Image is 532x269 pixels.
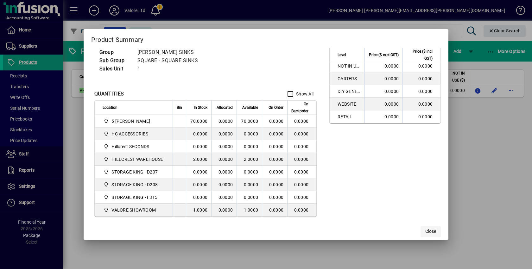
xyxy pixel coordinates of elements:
[103,168,166,176] span: STORAGE KING - D207
[211,204,237,216] td: 0.0000
[186,115,211,128] td: 70.0000
[103,143,166,150] span: Hillcrest SECONDS
[287,128,316,140] td: 0.0000
[287,140,316,153] td: 0.0000
[103,130,166,138] span: HC ACCESSORIES
[237,191,262,204] td: 0.0000
[111,143,149,150] span: Hillcrest SECONDS
[269,157,284,162] span: 0.0000
[186,178,211,191] td: 0.0000
[211,128,237,140] td: 0.0000
[269,207,284,213] span: 0.0000
[269,131,284,136] span: 0.0000
[338,51,346,58] span: Level
[237,140,262,153] td: 0.0000
[402,110,440,123] td: 0.0000
[338,63,361,69] span: NOT IN USE
[242,104,258,111] span: Available
[96,48,134,56] td: Group
[287,178,316,191] td: 0.0000
[369,51,399,58] span: Price ($ excl GST)
[269,195,284,200] span: 0.0000
[237,128,262,140] td: 0.0000
[103,117,166,125] span: 5 Colombo Hamilton
[177,104,182,111] span: Bin
[291,101,308,115] span: On Backorder
[287,166,316,178] td: 0.0000
[134,48,228,56] td: [PERSON_NAME] SINKS
[211,191,237,204] td: 0.0000
[364,72,402,85] td: 0.0000
[338,75,361,82] span: CARTERS
[402,60,440,72] td: 0.0000
[364,110,402,123] td: 0.0000
[287,153,316,166] td: 0.0000
[237,178,262,191] td: 0.0000
[407,48,433,62] span: Price ($ incl GST)
[111,131,148,137] span: HC ACCESSORIES
[103,155,166,163] span: HILLCREST WAREHOUSE
[287,115,316,128] td: 0.0000
[237,166,262,178] td: 0.0000
[134,65,228,73] td: 1
[269,182,284,187] span: 0.0000
[237,153,262,166] td: 2.0000
[96,56,134,65] td: Sub Group
[287,191,316,204] td: 0.0000
[364,60,402,72] td: 0.0000
[237,115,262,128] td: 70.0000
[402,98,440,110] td: 0.0000
[211,140,237,153] td: 0.0000
[186,204,211,216] td: 1.0000
[186,166,211,178] td: 0.0000
[269,169,284,174] span: 0.0000
[111,156,163,162] span: HILLCREST WAREHOUSE
[237,204,262,216] td: 1.0000
[186,128,211,140] td: 0.0000
[111,207,156,213] span: VALORE SHOWROOM
[186,191,211,204] td: 0.0000
[287,204,316,216] td: 0.0000
[111,194,157,200] span: STORAGE KING - F315
[269,119,284,124] span: 0.0000
[402,72,440,85] td: 0.0000
[94,90,124,98] div: QUANTITIES
[295,91,313,97] label: Show All
[103,104,117,111] span: Location
[338,88,361,95] span: DIY GENERAL
[425,228,436,235] span: Close
[338,101,361,107] span: WEBSITE
[364,85,402,98] td: 0.0000
[103,181,166,188] span: STORAGE KING - D208
[269,104,283,111] span: On Order
[111,169,158,175] span: STORAGE KING - D207
[84,29,448,48] h2: Product Summary
[364,98,402,110] td: 0.0000
[211,115,237,128] td: 0.0000
[111,181,158,188] span: STORAGE KING - D208
[421,226,441,237] button: Close
[134,56,228,65] td: SQUARE - SQUARE SINKS
[103,194,166,201] span: STORAGE KING - F315
[186,140,211,153] td: 0.0000
[111,118,150,124] span: 5 [PERSON_NAME]
[211,153,237,166] td: 0.0000
[186,153,211,166] td: 2.0000
[402,85,440,98] td: 0.0000
[338,114,361,120] span: RETAIL
[103,206,166,214] span: VALORE SHOWROOM
[217,104,233,111] span: Allocated
[269,144,284,149] span: 0.0000
[194,104,207,111] span: In Stock
[211,166,237,178] td: 0.0000
[96,65,134,73] td: Sales Unit
[211,178,237,191] td: 0.0000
